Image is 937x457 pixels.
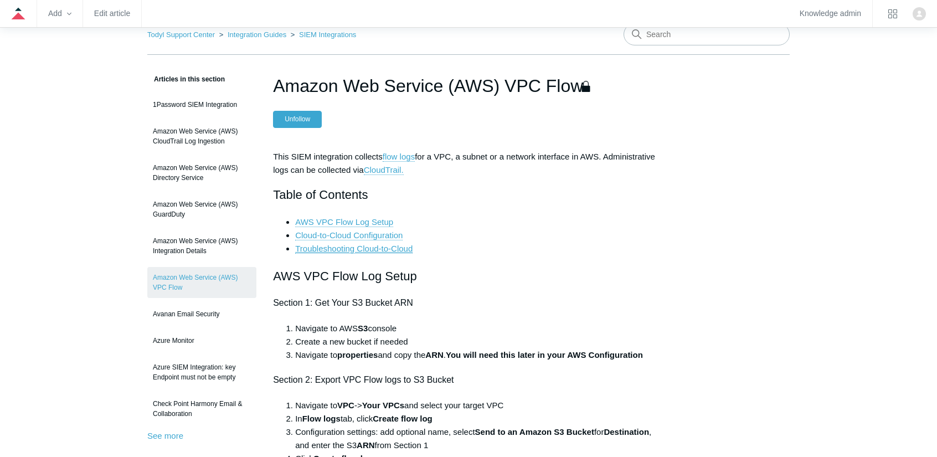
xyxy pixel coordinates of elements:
strong: Destination [604,427,649,437]
a: Check Point Harmony Email & Collaboration [147,393,256,424]
strong: properties [337,350,378,360]
a: Knowledge admin [800,11,861,17]
li: Configuration settings: add optional name, select for , and enter the S3 from Section 1 [295,425,664,452]
li: Todyl Support Center [147,30,217,39]
strong: Create flow log [373,414,433,423]
strong: Flow logs [302,414,341,423]
strong: S3 [358,324,368,333]
a: AWS VPC Flow Log Setup [295,217,393,227]
zd-hc-trigger: Click your profile icon to open the profile menu [913,7,926,20]
h4: Section 1: Get Your S3 Bucket ARN [273,296,664,310]
li: Navigate to -> and select your target VPC [295,399,664,412]
button: Unfollow Article [273,111,322,127]
li: Navigate to and copy the . [295,348,664,362]
li: Navigate to AWS console [295,322,664,335]
h2: AWS VPC Flow Log Setup [273,266,664,286]
a: Azure Monitor [147,330,256,351]
li: In tab, click [295,412,664,425]
strong: VPC [337,400,354,410]
a: Troubleshooting Cloud-to-Cloud [295,244,413,254]
a: Amazon Web Service (AWS) Integration Details [147,230,256,261]
span: Articles in this section [147,75,225,83]
a: Integration Guides [228,30,286,39]
strong: ARN [357,440,375,450]
strong: ARN [425,350,444,360]
zd-hc-trigger: Add [48,11,71,17]
a: Edit article [94,11,130,17]
a: Cloud-to-Cloud Configuration [295,230,403,240]
li: SIEM Integrations [289,30,357,39]
strong: Send to an Amazon S3 Bucket [475,427,594,437]
a: flow logs [383,152,415,162]
li: Create a new bucket if needed [295,335,664,348]
a: Amazon Web Service (AWS) Directory Service [147,157,256,188]
a: CloudTrail. [364,165,404,175]
h2: Table of Contents [273,185,664,204]
strong: Your VPCs [362,400,404,410]
p: This SIEM integration collects for a VPC, a subnet or a network interface in AWS. Administrative ... [273,150,664,177]
h4: Section 2: Export VPC Flow logs to S3 Bucket [273,373,664,387]
a: Amazon Web Service (AWS) CloudTrail Log Ingestion [147,121,256,152]
a: Azure SIEM Integration: key Endpoint must not be empty [147,357,256,388]
a: See more [147,431,183,440]
h1: Amazon Web Service (AWS) VPC Flow [273,73,664,99]
a: 1Password SIEM Integration [147,94,256,115]
svg: Only visible to agents and admins [580,81,591,92]
a: Todyl Support Center [147,30,215,39]
a: Avanan Email Security [147,304,256,325]
input: Search [624,23,790,45]
a: Amazon Web Service (AWS) GuardDuty [147,194,256,225]
li: Integration Guides [217,30,289,39]
a: Amazon Web Service (AWS) VPC Flow [147,267,256,298]
strong: You will need this later in your AWS Configuration [446,350,643,360]
a: SIEM Integrations [299,30,356,39]
img: user avatar [913,7,926,20]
